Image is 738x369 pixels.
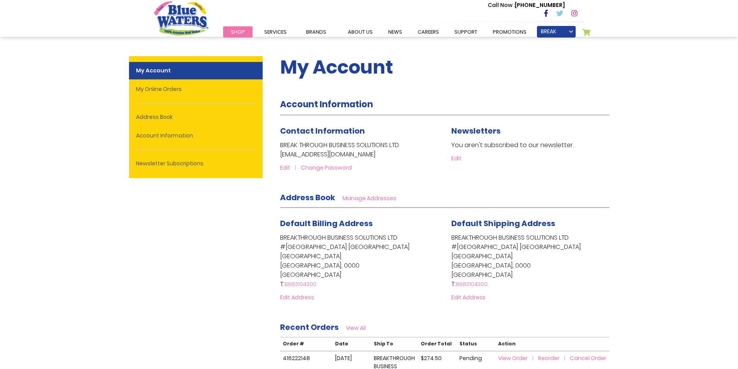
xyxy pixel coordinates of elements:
[280,54,393,80] span: My Account
[342,194,396,202] a: Manage Addresses
[280,322,339,333] strong: Recent Orders
[451,293,485,301] a: Edit Address
[340,26,380,38] a: about us
[451,218,555,229] span: Default Shipping Address
[380,26,410,38] a: News
[280,141,438,159] p: BREAK THROUGH BUSINESS SOLUTIONS LTD [EMAIL_ADDRESS][DOMAIN_NAME]
[485,26,534,38] a: Promotions
[488,1,565,9] p: [PHONE_NUMBER]
[129,62,263,79] strong: My Account
[346,324,366,332] a: View All
[456,280,488,288] a: 8683104300
[280,218,373,229] span: Default Billing Address
[301,164,352,172] a: Change Password
[129,127,263,144] a: Account Information
[280,98,373,110] strong: Account Information
[129,108,263,126] a: Address Book
[371,337,418,351] th: Ship To
[280,337,332,351] th: Order #
[154,1,208,35] a: store logo
[280,164,290,172] span: Edit
[280,233,438,289] address: BREAKTHROUGH BUSINESS SOLUTIONS LTD #[GEOGRAPHIC_DATA] [GEOGRAPHIC_DATA] [GEOGRAPHIC_DATA] [GEOGR...
[498,354,537,362] a: View Order
[418,337,457,351] th: Order Total
[447,26,485,38] a: support
[537,26,576,38] a: BREAK THROUGH BUSINESS SOLUTIONS LTD
[538,354,559,362] span: Reorder
[495,337,609,351] th: Action
[264,28,287,36] span: Services
[421,354,442,362] span: $274.50
[280,164,299,172] a: Edit
[451,141,609,150] p: You aren't subscribed to our newsletter.
[129,155,263,172] a: Newsletter Subscriptions
[488,1,515,9] span: Call Now :
[129,81,263,98] a: My Online Orders
[284,280,317,288] a: 8683104300
[498,354,528,362] span: View Order
[231,28,245,36] span: Shop
[570,354,606,362] a: Cancel Order
[306,28,326,36] span: Brands
[457,337,495,351] th: Status
[451,154,461,162] a: Edit
[280,293,314,301] a: Edit Address
[280,192,335,203] strong: Address Book
[538,354,569,362] a: Reorder
[332,337,371,351] th: Date
[451,125,501,136] span: Newsletters
[451,233,609,289] address: BREAKTHROUGH BUSINESS SOLUTIONS LTD #[GEOGRAPHIC_DATA] [GEOGRAPHIC_DATA] [GEOGRAPHIC_DATA] [GEOGR...
[410,26,447,38] a: careers
[280,125,365,136] span: Contact Information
